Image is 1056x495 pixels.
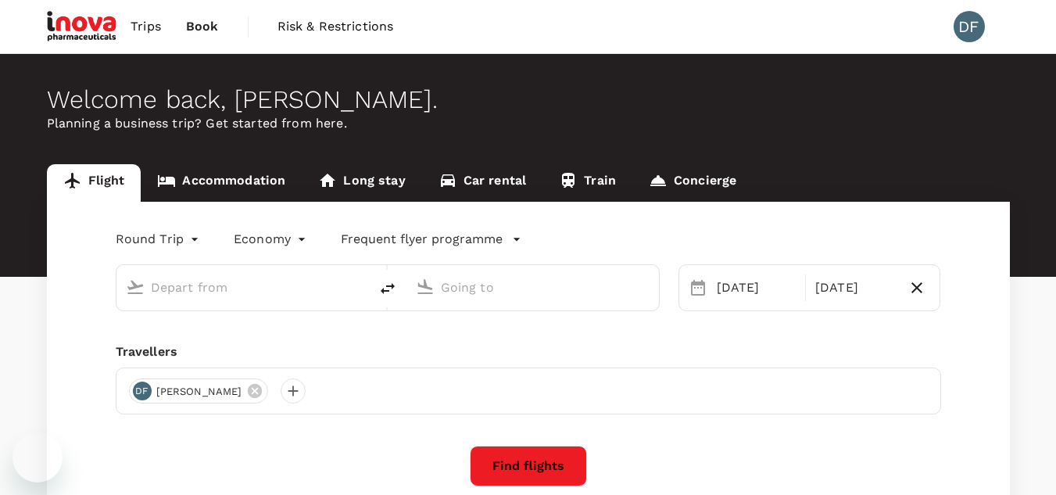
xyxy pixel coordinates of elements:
[809,272,900,303] div: [DATE]
[129,378,269,404] div: DF[PERSON_NAME]
[47,114,1010,133] p: Planning a business trip? Get started from here.
[954,11,985,42] div: DF
[542,164,632,202] a: Train
[141,164,302,202] a: Accommodation
[441,275,626,300] input: Going to
[470,446,587,486] button: Find flights
[234,227,310,252] div: Economy
[422,164,543,202] a: Car rental
[648,285,651,289] button: Open
[147,384,252,400] span: [PERSON_NAME]
[711,272,802,303] div: [DATE]
[358,285,361,289] button: Open
[13,432,63,482] iframe: Button to launch messaging window
[186,17,219,36] span: Book
[116,343,941,361] div: Travellers
[47,85,1010,114] div: Welcome back , [PERSON_NAME] .
[277,17,394,36] span: Risk & Restrictions
[131,17,161,36] span: Trips
[47,164,141,202] a: Flight
[632,164,753,202] a: Concierge
[341,230,503,249] p: Frequent flyer programme
[47,9,119,44] img: iNova Pharmaceuticals
[302,164,421,202] a: Long stay
[151,275,336,300] input: Depart from
[116,227,203,252] div: Round Trip
[341,230,521,249] button: Frequent flyer programme
[369,270,406,307] button: delete
[133,382,152,400] div: DF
